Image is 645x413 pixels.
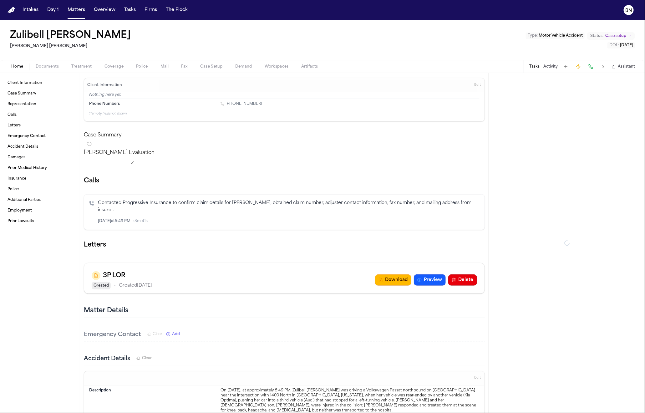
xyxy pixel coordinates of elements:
[45,4,61,16] button: Day 1
[543,64,558,69] button: Activity
[122,4,138,16] button: Tasks
[221,388,480,413] div: On [DATE], at approximately 5:49 PM, Zulibell [PERSON_NAME] was driving a Volkswagen Passat north...
[119,282,152,289] p: Created [DATE]
[92,282,111,289] span: Created
[84,149,485,156] p: [PERSON_NAME] Evaluation
[612,64,635,69] button: Assistant
[587,32,635,40] button: Change status from Case setup
[136,64,148,69] span: Police
[5,89,75,99] a: Case Summary
[607,42,635,48] button: Edit DOL: 2025-07-10
[5,110,75,120] a: Calls
[5,142,75,152] a: Accident Details
[448,274,477,286] button: Delete
[147,332,162,337] button: Clear Emergency Contact
[104,64,124,69] span: Coverage
[574,62,583,71] button: Create Immediate Task
[5,163,75,173] a: Prior Medical History
[142,4,160,16] button: Firms
[86,83,123,88] h3: Client Information
[561,62,570,71] button: Add Task
[265,64,289,69] span: Workspaces
[98,200,480,214] p: Contacted Progressive Insurance to confirm claim details for [PERSON_NAME], obtained claim number...
[133,219,148,224] span: • 8m 41s
[474,376,481,380] span: Edit
[5,184,75,194] a: Police
[36,64,59,69] span: Documents
[163,4,190,16] button: The Flock
[71,64,92,69] span: Treatment
[172,332,180,337] span: Add
[528,34,538,38] span: Type :
[472,80,483,90] button: Edit
[142,356,152,361] span: Clear
[5,120,75,130] a: Letters
[5,195,75,205] a: Additional Parties
[84,354,130,363] h3: Accident Details
[200,64,223,69] span: Case Setup
[84,131,485,139] h2: Case Summary
[221,101,262,106] a: Call 1 (385) 204-8819
[181,64,188,69] span: Fax
[5,152,75,162] a: Damages
[8,7,15,13] img: Finch Logo
[160,64,169,69] span: Mail
[84,176,485,185] h2: Calls
[618,64,635,69] span: Assistant
[84,330,141,339] h3: Emergency Contact
[84,240,106,250] h1: Letters
[301,64,318,69] span: Artifacts
[609,43,619,47] span: DOL :
[20,4,41,16] button: Intakes
[11,64,23,69] span: Home
[91,4,118,16] button: Overview
[5,206,75,216] a: Employment
[89,388,217,413] dt: Description
[620,43,633,47] span: [DATE]
[103,271,125,281] h3: 3P LOR
[526,33,585,39] button: Edit Type: Motor Vehicle Accident
[529,64,540,69] button: Tasks
[375,274,411,286] button: Download
[10,30,131,41] h1: Zulibell [PERSON_NAME]
[5,78,75,88] a: Client Information
[89,92,480,99] p: Nothing here yet.
[84,306,128,315] h2: Matter Details
[472,373,483,383] button: Edit
[5,216,75,226] a: Prior Lawsuits
[474,83,481,87] span: Edit
[89,111,480,116] p: 11 empty fields not shown.
[235,64,252,69] span: Demand
[605,33,626,38] span: Case setup
[414,274,446,286] button: Preview
[539,34,583,38] span: Motor Vehicle Accident
[114,282,116,289] span: •
[590,33,603,38] span: Status:
[5,99,75,109] a: Representation
[8,7,15,13] a: Home
[10,30,131,41] button: Edit matter name
[166,332,180,337] button: Add New
[5,131,75,141] a: Emergency Contact
[5,174,75,184] a: Insurance
[89,101,120,106] span: Phone Numbers
[136,356,152,361] button: Clear Accident Details
[98,219,130,224] span: [DATE] at 5:49 PM
[587,62,595,71] button: Make a Call
[65,4,88,16] button: Matters
[10,43,133,50] h2: [PERSON_NAME] [PERSON_NAME]
[153,332,162,337] span: Clear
